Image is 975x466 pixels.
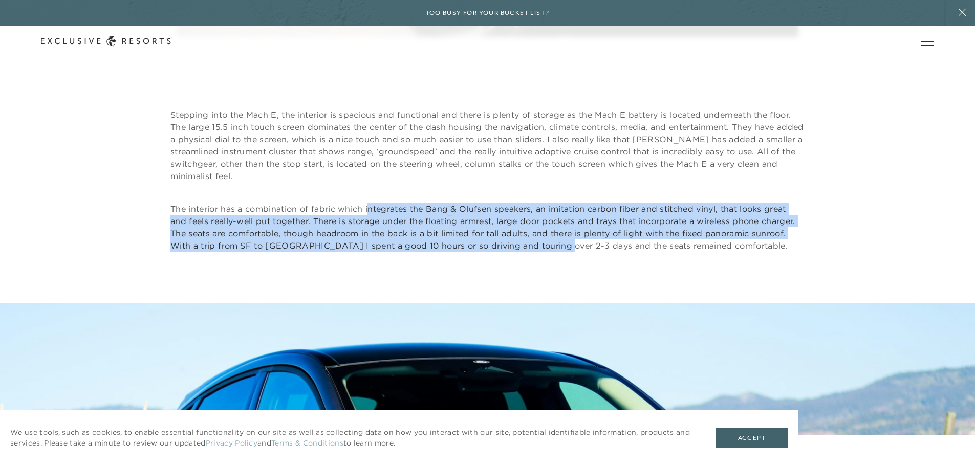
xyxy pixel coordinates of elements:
button: Open navigation [921,38,934,45]
p: Stepping into the Mach E, the interior is spacious and functional and there is plenty of storage ... [170,108,805,182]
h6: Too busy for your bucket list? [426,8,550,18]
a: Privacy Policy [206,438,257,449]
a: Terms & Conditions [271,438,343,449]
p: We use tools, such as cookies, to enable essential functionality on our site as well as collectin... [10,427,696,449]
button: Accept [716,428,788,448]
p: The interior has a combination of fabric which integrates the Bang & Olufsen speakers, an imitati... [170,203,805,252]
